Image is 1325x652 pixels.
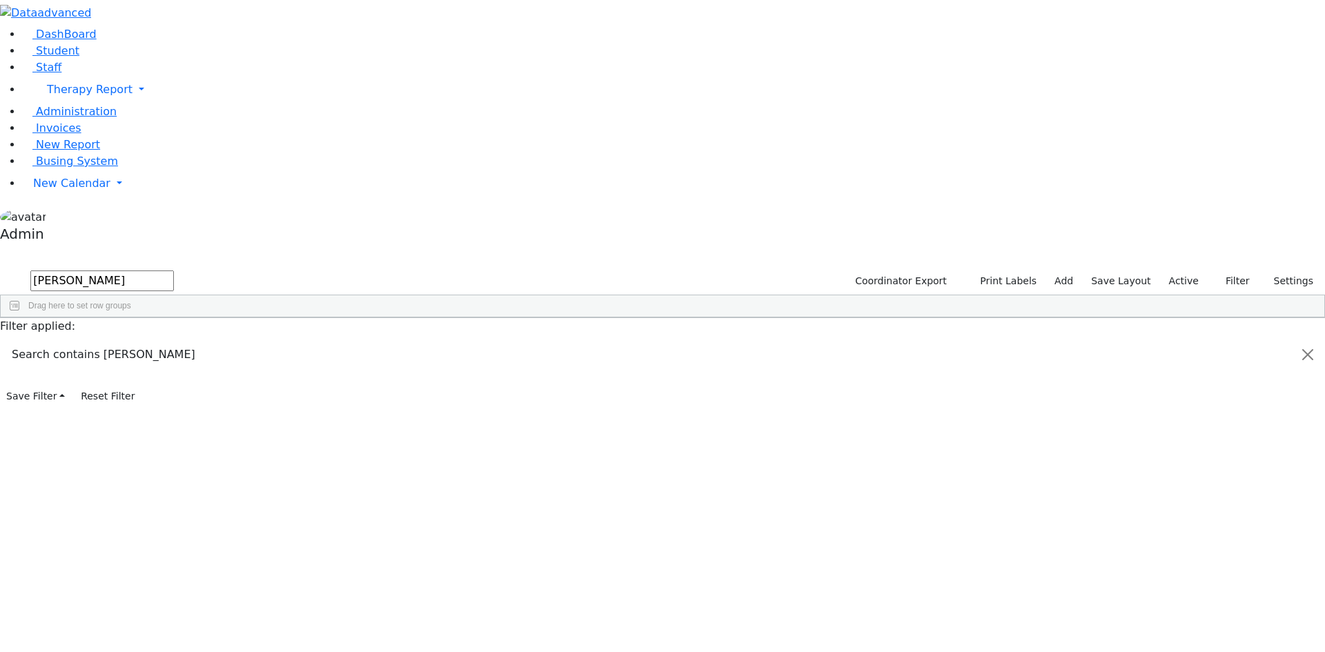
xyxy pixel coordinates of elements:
span: Administration [36,105,117,118]
button: Filter [1208,270,1256,292]
button: Coordinator Export [846,270,953,292]
button: Settings [1256,270,1319,292]
button: Reset Filter [75,386,141,407]
span: Invoices [36,121,81,135]
button: Save Layout [1085,270,1157,292]
span: New Calendar [33,177,110,190]
span: Busing System [36,155,118,168]
a: Busing System [22,155,118,168]
a: Add [1048,270,1079,292]
a: Student [22,44,79,57]
span: Therapy Report [47,83,132,96]
a: New Calendar [22,170,1325,197]
a: DashBoard [22,28,97,41]
label: Active [1163,270,1205,292]
button: Close [1291,335,1324,374]
a: Administration [22,105,117,118]
span: New Report [36,138,100,151]
a: Staff [22,61,61,74]
input: Search [30,270,174,291]
span: Staff [36,61,61,74]
span: Student [36,44,79,57]
span: Drag here to set row groups [28,301,131,310]
span: DashBoard [36,28,97,41]
a: Therapy Report [22,76,1325,103]
button: Print Labels [964,270,1043,292]
a: Invoices [22,121,81,135]
a: New Report [22,138,100,151]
